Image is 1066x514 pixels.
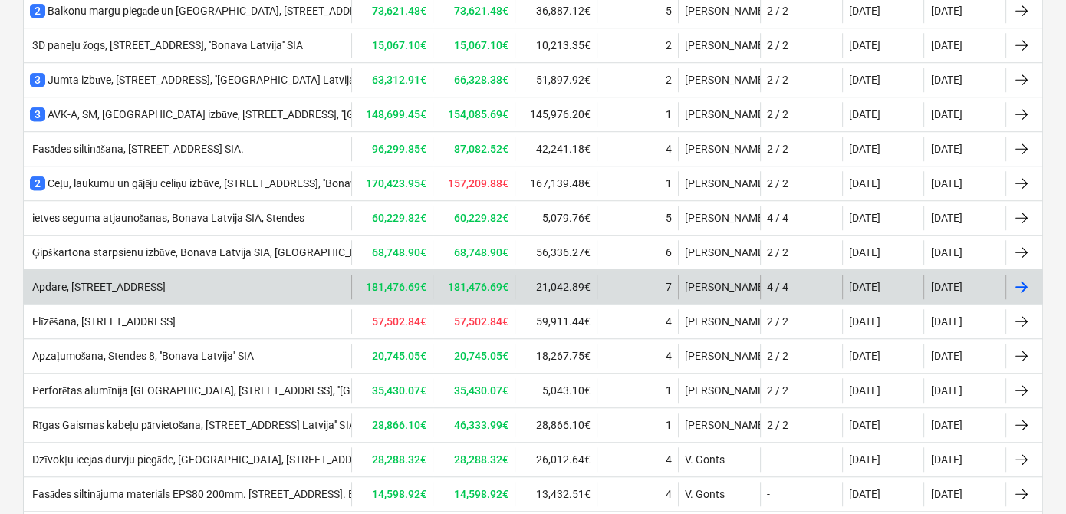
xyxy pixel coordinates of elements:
[666,74,672,86] div: 2
[515,206,597,230] div: 5,079.76€
[454,488,508,500] b: 14,598.92€
[678,482,760,506] div: V. Gonts
[30,72,376,87] div: Jumta izbūve, [STREET_ADDRESS], ''[GEOGRAPHIC_DATA] Latvija'' SIA
[454,212,508,224] b: 60,229.82€
[678,102,760,127] div: [PERSON_NAME][GEOGRAPHIC_DATA]
[767,350,788,362] div: 2 / 2
[515,68,597,92] div: 51,897.92€
[930,419,962,431] div: [DATE]
[849,177,880,189] div: [DATE]
[666,212,672,224] div: 5
[30,3,544,18] div: Balkonu margu piegāde un [GEOGRAPHIC_DATA], [STREET_ADDRESS], ''[GEOGRAPHIC_DATA] Latvija'' SIA
[849,419,880,431] div: [DATE]
[454,384,508,397] b: 35,430.07€
[515,275,597,299] div: 21,042.89€
[930,281,962,293] div: [DATE]
[30,176,45,190] span: 2
[767,281,788,293] div: 4 / 4
[30,4,45,18] span: 2
[454,350,508,362] b: 20,745.05€
[930,315,962,328] div: [DATE]
[372,143,426,155] b: 96,299.85€
[849,74,880,86] div: [DATE]
[366,177,426,189] b: 170,423.95€
[678,171,760,196] div: [PERSON_NAME][GEOGRAPHIC_DATA]
[678,275,760,299] div: [PERSON_NAME][GEOGRAPHIC_DATA]
[30,107,502,122] div: AVK-A, SM, [GEOGRAPHIC_DATA] izbūve, [STREET_ADDRESS], ''[GEOGRAPHIC_DATA] Latvija'' SIA
[30,419,355,432] div: Rīgas Gaismas kabeļu pārvietošana, [STREET_ADDRESS] Latvija'' SIA
[666,281,672,293] div: 7
[767,177,788,189] div: 2 / 2
[666,177,672,189] div: 1
[930,143,962,155] div: [DATE]
[666,246,672,259] div: 6
[454,5,508,17] b: 73,621.48€
[515,482,597,506] div: 13,432.51€
[666,315,672,328] div: 4
[515,378,597,403] div: 5,043.10€
[454,143,508,155] b: 87,082.52€
[767,384,788,397] div: 2 / 2
[989,440,1066,514] div: Chat Widget
[849,350,880,362] div: [DATE]
[666,384,672,397] div: 1
[666,108,672,120] div: 1
[372,488,426,500] b: 14,598.92€
[849,246,880,259] div: [DATE]
[678,206,760,230] div: [PERSON_NAME][GEOGRAPHIC_DATA]
[767,212,788,224] div: 4 / 4
[666,39,672,51] div: 2
[515,240,597,265] div: 56,336.27€
[849,488,880,500] div: [DATE]
[666,143,672,155] div: 4
[372,350,426,362] b: 20,745.05€
[30,350,254,363] div: Apzaļumošana, Stendes 8, ''Bonava Latvija'' SIA
[678,68,760,92] div: [PERSON_NAME][GEOGRAPHIC_DATA]
[849,143,880,155] div: [DATE]
[849,453,880,466] div: [DATE]
[930,384,962,397] div: [DATE]
[930,177,962,189] div: [DATE]
[767,143,788,155] div: 2 / 2
[930,488,962,500] div: [DATE]
[849,5,880,17] div: [DATE]
[849,108,880,120] div: [DATE]
[30,246,378,259] div: Ģipškartona starpsienu izbūve, Bonava Latvija SIA, [GEOGRAPHIC_DATA]
[767,453,770,466] div: -
[767,488,770,500] div: -
[454,74,508,86] b: 66,328.38€
[930,39,962,51] div: [DATE]
[767,39,788,51] div: 2 / 2
[366,108,426,120] b: 148,699.45€
[372,453,426,466] b: 28,288.32€
[448,108,508,120] b: 154,085.69€
[372,39,426,51] b: 15,067.10€
[666,488,672,500] div: 4
[515,102,597,127] div: 145,976.20€
[372,384,426,397] b: 35,430.07€
[30,73,45,87] span: 3
[678,33,760,58] div: [PERSON_NAME][GEOGRAPHIC_DATA]
[849,39,880,51] div: [DATE]
[448,177,508,189] b: 157,209.88€
[454,39,508,51] b: 15,067.10€
[849,315,880,328] div: [DATE]
[666,5,672,17] div: 5
[454,246,508,259] b: 68,748.90€
[30,281,166,293] div: Apdare, [STREET_ADDRESS]
[30,176,417,191] div: Ceļu, laukumu un gājēju celiņu izbūve, [STREET_ADDRESS], ''Bonava Latvija'' SIA
[678,240,760,265] div: [PERSON_NAME][GEOGRAPHIC_DATA]
[666,419,672,431] div: 1
[372,315,426,328] b: 57,502.84€
[767,315,788,328] div: 2 / 2
[30,315,176,328] div: Flīzēšana, [STREET_ADDRESS]
[930,212,962,224] div: [DATE]
[678,413,760,437] div: [PERSON_NAME][GEOGRAPHIC_DATA]
[515,33,597,58] div: 10,213.35€
[767,108,788,120] div: 2 / 2
[666,350,672,362] div: 4
[849,384,880,397] div: [DATE]
[767,419,788,431] div: 2 / 2
[678,344,760,368] div: [PERSON_NAME][GEOGRAPHIC_DATA]
[30,107,45,121] span: 3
